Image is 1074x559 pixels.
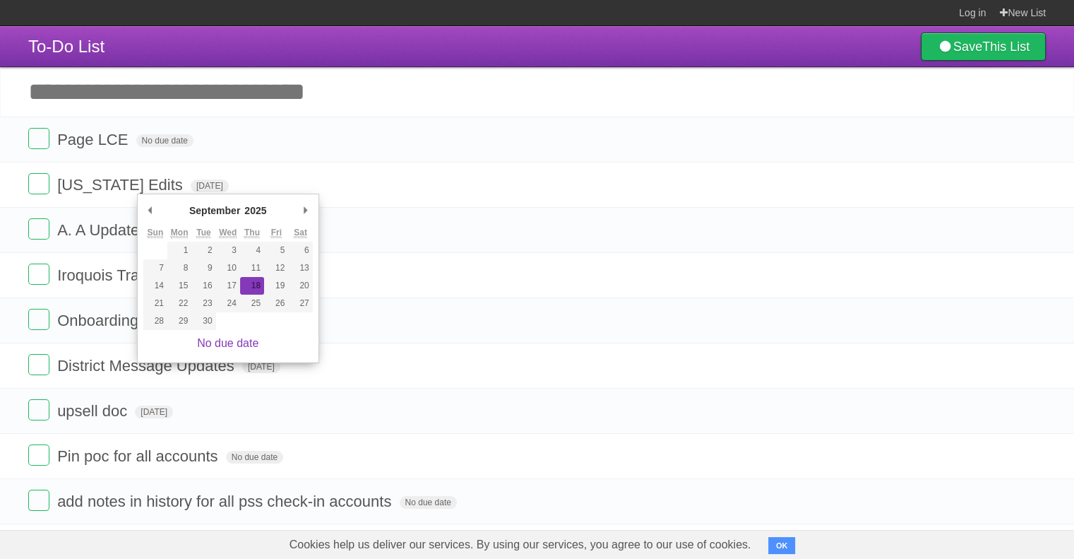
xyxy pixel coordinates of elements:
[299,200,313,221] button: Next Month
[216,242,240,259] button: 3
[143,259,167,277] button: 7
[57,402,131,420] span: upsell doc
[288,277,312,295] button: 20
[226,451,283,464] span: No due date
[187,200,242,221] div: September
[271,228,282,238] abbr: Friday
[57,176,186,194] span: [US_STATE] Edits
[240,259,264,277] button: 11
[288,242,312,259] button: 6
[219,228,237,238] abbr: Wednesday
[242,200,268,221] div: 2025
[57,312,193,329] span: Onboarding Sweep
[242,360,280,373] span: [DATE]
[240,295,264,312] button: 25
[240,277,264,295] button: 18
[28,399,49,420] label: Done
[143,295,167,312] button: 21
[216,259,240,277] button: 10
[136,134,193,147] span: No due date
[216,277,240,295] button: 17
[171,228,189,238] abbr: Monday
[191,277,215,295] button: 16
[294,228,307,238] abbr: Saturday
[28,37,105,56] span: To-Do List
[57,493,395,510] span: add notes in history for all pss check-in accounts
[167,312,191,330] button: 29
[244,228,260,238] abbr: Thursday
[191,312,215,330] button: 30
[167,277,191,295] button: 15
[167,295,191,312] button: 22
[275,531,765,559] span: Cookies help us deliver our services. By using our services, you agree to our use of cookies.
[28,445,49,466] label: Done
[28,354,49,375] label: Done
[28,128,49,149] label: Done
[57,221,143,239] span: A. A Update
[191,180,229,192] span: [DATE]
[28,490,49,511] label: Done
[191,259,215,277] button: 9
[982,40,1030,54] b: This List
[191,242,215,259] button: 2
[191,295,215,312] button: 23
[28,264,49,285] label: Done
[288,259,312,277] button: 13
[57,447,221,465] span: Pin poc for all accounts
[57,131,131,148] span: Page LCE
[135,406,173,418] span: [DATE]
[264,295,288,312] button: 26
[240,242,264,259] button: 4
[143,312,167,330] button: 28
[28,218,49,240] label: Done
[57,357,238,375] span: District Message Updates
[148,228,164,238] abbr: Sunday
[197,337,258,349] a: No due date
[264,259,288,277] button: 12
[143,200,157,221] button: Previous Month
[28,173,49,194] label: Done
[196,228,210,238] abbr: Tuesday
[921,33,1046,61] a: SaveThis List
[57,266,213,284] span: Iroquois Training Prep
[216,295,240,312] button: 24
[28,309,49,330] label: Done
[143,277,167,295] button: 14
[264,242,288,259] button: 5
[167,242,191,259] button: 1
[167,259,191,277] button: 8
[264,277,288,295] button: 19
[768,537,796,554] button: OK
[400,496,457,509] span: No due date
[288,295,312,312] button: 27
